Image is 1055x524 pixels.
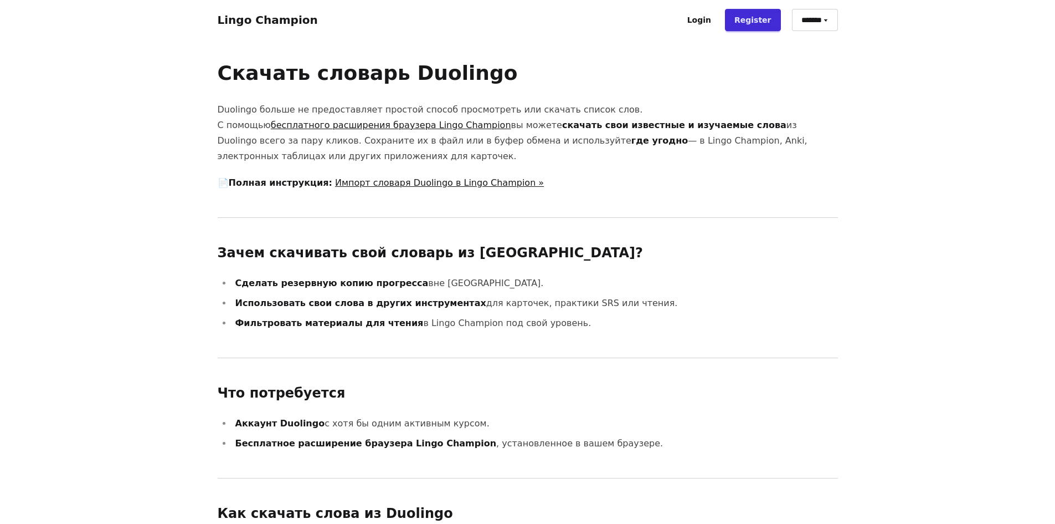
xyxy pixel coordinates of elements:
[218,245,838,262] h2: Зачем скачивать свой словарь из [GEOGRAPHIC_DATA]?
[631,135,688,146] strong: где угодно
[232,276,838,291] li: вне [GEOGRAPHIC_DATA].
[232,316,838,331] li: в Lingo Champion под свой уровень.
[678,9,721,31] a: Login
[229,177,332,188] strong: Полная инструкция:
[218,385,838,403] h2: Что потребуется
[218,505,838,523] h2: Как скачать слова из Duolingo
[218,175,838,191] p: 📄
[235,298,486,308] strong: Использовать свои слова в других инструментах
[232,416,838,431] li: с хотя бы одним активным курсом.
[725,9,781,31] a: Register
[235,438,497,449] strong: Бесплатное расширение браузера Lingo Champion
[232,436,838,451] li: , установленное в вашем браузере.
[562,120,786,130] strong: скачать свои известные и изучаемые слова
[218,13,318,27] a: Lingo Champion
[218,102,838,164] p: Duolingo больше не предоставляет простой способ просмотреть или скачать список слов. С помощью вы...
[235,278,429,288] strong: Сделать резервную копию прогресса
[235,418,325,429] strong: Аккаунт Duolingo
[218,62,838,84] h1: Скачать словарь Duolingo
[335,177,544,188] a: Импорт словаря Duolingo в Lingo Champion »
[235,318,424,328] strong: Фильтровать материалы для чтения
[271,120,511,130] a: бесплатного расширения браузера Lingo Champion
[232,296,838,311] li: для карточек, практики SRS или чтения.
